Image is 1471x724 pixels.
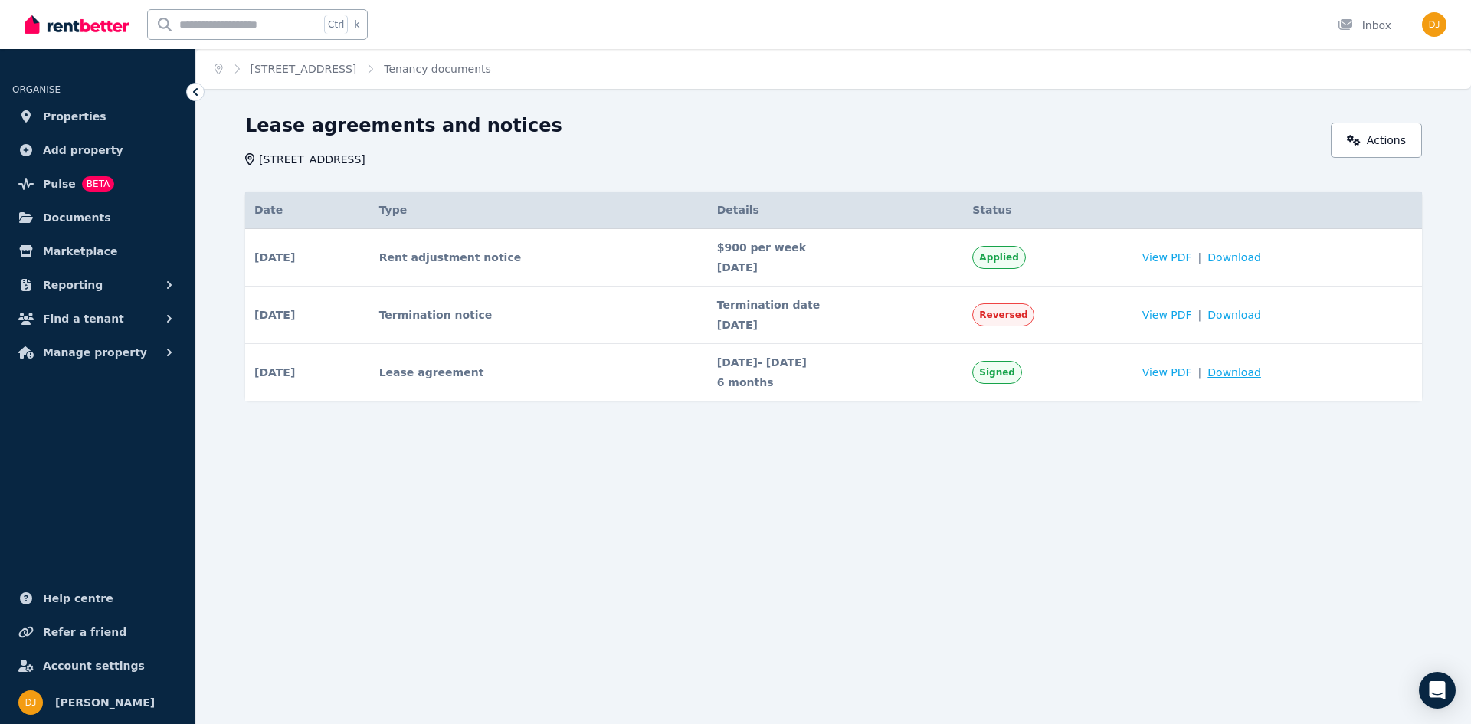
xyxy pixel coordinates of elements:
nav: Breadcrumb [196,49,509,89]
a: Account settings [12,650,183,681]
th: Details [708,192,964,229]
a: Actions [1331,123,1422,158]
div: Inbox [1338,18,1391,33]
span: Tenancy documents [384,61,490,77]
td: Lease agreement [370,344,708,401]
span: Pulse [43,175,76,193]
span: | [1198,250,1202,265]
span: [DATE] [254,307,295,323]
span: [PERSON_NAME] [55,693,155,712]
span: Help centre [43,589,113,608]
button: Manage property [12,337,183,368]
td: Rent adjustment notice [370,229,708,287]
button: Reporting [12,270,183,300]
th: Date [245,192,370,229]
img: Devendra Jain [18,690,43,715]
span: Documents [43,208,111,227]
a: Add property [12,135,183,165]
span: Add property [43,141,123,159]
span: Reporting [43,276,103,294]
a: Refer a friend [12,617,183,647]
span: Account settings [43,657,145,675]
img: Devendra Jain [1422,12,1446,37]
span: View PDF [1142,365,1192,380]
span: Termination date [717,297,955,313]
span: 6 months [717,375,955,390]
div: Open Intercom Messenger [1419,672,1456,709]
span: [DATE] [254,250,295,265]
img: RentBetter [25,13,129,36]
span: View PDF [1142,250,1192,265]
a: Help centre [12,583,183,614]
a: [STREET_ADDRESS] [251,63,357,75]
span: View PDF [1142,307,1192,323]
span: [DATE] [717,260,955,275]
span: [STREET_ADDRESS] [259,152,365,167]
span: Download [1207,307,1261,323]
span: [DATE] [717,317,955,333]
span: Ctrl [324,15,348,34]
a: Marketplace [12,236,183,267]
span: Download [1207,365,1261,380]
span: Marketplace [43,242,117,260]
span: [DATE] - [DATE] [717,355,955,370]
span: Manage property [43,343,147,362]
a: Documents [12,202,183,233]
span: Refer a friend [43,623,126,641]
span: BETA [82,176,114,192]
span: | [1198,365,1202,380]
th: Status [963,192,1132,229]
span: ORGANISE [12,84,61,95]
span: Applied [979,251,1018,264]
span: Reversed [979,309,1027,321]
span: [DATE] [254,365,295,380]
span: Find a tenant [43,310,124,328]
h1: Lease agreements and notices [245,113,562,138]
a: Properties [12,101,183,132]
button: Find a tenant [12,303,183,334]
a: PulseBETA [12,169,183,199]
span: | [1198,307,1202,323]
span: Properties [43,107,106,126]
span: Download [1207,250,1261,265]
td: Termination notice [370,287,708,344]
th: Type [370,192,708,229]
span: Signed [979,366,1015,378]
span: $900 per week [717,240,955,255]
span: k [354,18,359,31]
